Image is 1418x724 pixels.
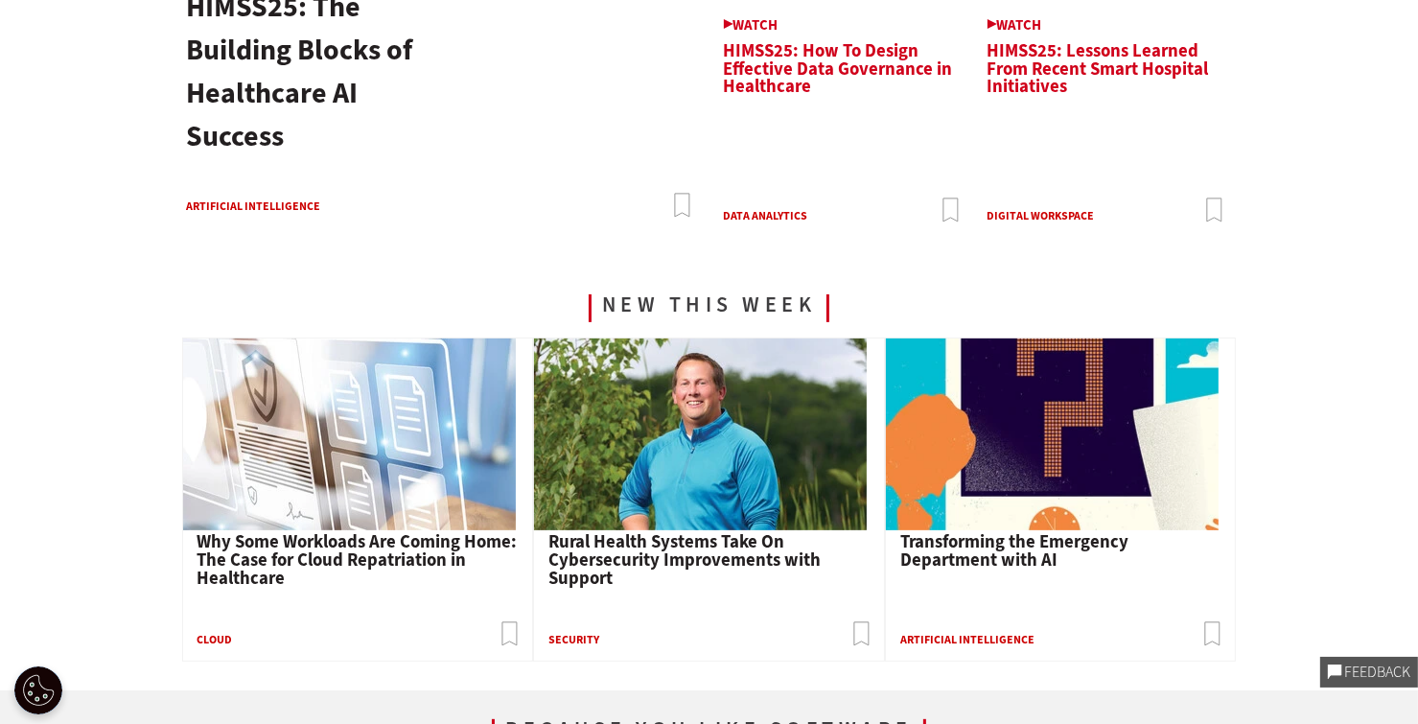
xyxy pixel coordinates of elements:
a: Transforming the Emergency Department with AI [900,529,1128,572]
a: Digital Workspace [988,208,1095,223]
img: illustration of question mark [886,339,1219,530]
a: Jim Roeder [534,515,867,535]
a: Artificial Intelligence [187,196,367,218]
a: HIMSS25: How To Design Effective Data Governance in Healthcare [724,18,959,98]
a: HIMSS25: Lessons Learned From Recent Smart Hospital Initiatives [988,18,1222,98]
span: Feedback [1342,665,1410,680]
a: Security [548,632,599,647]
a: Artificial Intelligence [900,632,1034,647]
a: Rural Health Systems Take On Cybersecurity Improvements with Support [548,529,821,589]
img: Jim Roeder [534,339,867,530]
button: Open Preferences [14,666,62,714]
span: New This Week [589,294,830,322]
a: illustration of question mark [886,515,1219,535]
a: Electronic health records [183,515,516,535]
img: Electronic health records [183,339,516,530]
a: Cloud [198,632,233,647]
div: Cookie Settings [14,666,62,714]
a: Why Some Workloads Are Coming Home: The Case for Cloud Repatriation in Healthcare [198,529,518,589]
a: Data Analytics [724,208,808,223]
